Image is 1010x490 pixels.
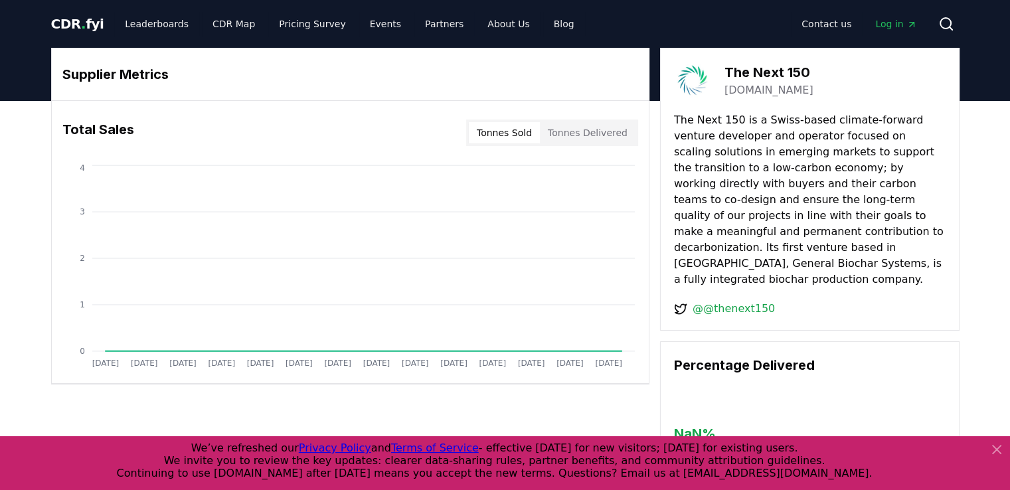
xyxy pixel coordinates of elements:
h3: Total Sales [62,120,134,146]
a: Partners [414,12,474,36]
h3: Percentage Delivered [674,355,946,375]
tspan: [DATE] [246,359,274,368]
span: . [81,16,86,32]
button: Tonnes Sold [469,122,540,143]
h3: The Next 150 [724,62,813,82]
tspan: [DATE] [208,359,235,368]
tspan: [DATE] [440,359,467,368]
tspan: [DATE] [479,359,506,368]
tspan: 4 [80,163,85,173]
span: Log in [875,17,916,31]
tspan: [DATE] [324,359,351,368]
nav: Main [114,12,584,36]
tspan: [DATE] [556,359,584,368]
tspan: [DATE] [130,359,157,368]
a: Blog [543,12,585,36]
a: CDR.fyi [51,15,104,33]
tspan: 2 [80,254,85,263]
span: CDR fyi [51,16,104,32]
tspan: [DATE] [92,359,119,368]
p: The Next 150 is a Swiss-based climate-forward venture developer and operator focused on scaling s... [674,112,946,287]
tspan: [DATE] [595,359,622,368]
a: Events [359,12,412,36]
tspan: [DATE] [402,359,429,368]
a: Pricing Survey [268,12,356,36]
tspan: [DATE] [286,359,313,368]
a: Contact us [791,12,862,36]
button: Tonnes Delivered [540,122,635,143]
h3: NaN % [674,424,782,444]
a: CDR Map [202,12,266,36]
a: @@thenext150 [693,301,775,317]
a: Log in [865,12,927,36]
tspan: [DATE] [518,359,545,368]
h3: Supplier Metrics [62,64,638,84]
a: [DOMAIN_NAME] [724,82,813,98]
a: About Us [477,12,540,36]
img: The Next 150-logo [674,62,711,99]
tspan: 3 [80,207,85,216]
tspan: [DATE] [363,359,390,368]
nav: Main [791,12,927,36]
a: Leaderboards [114,12,199,36]
tspan: 0 [80,347,85,356]
tspan: 1 [80,300,85,309]
tspan: [DATE] [169,359,197,368]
